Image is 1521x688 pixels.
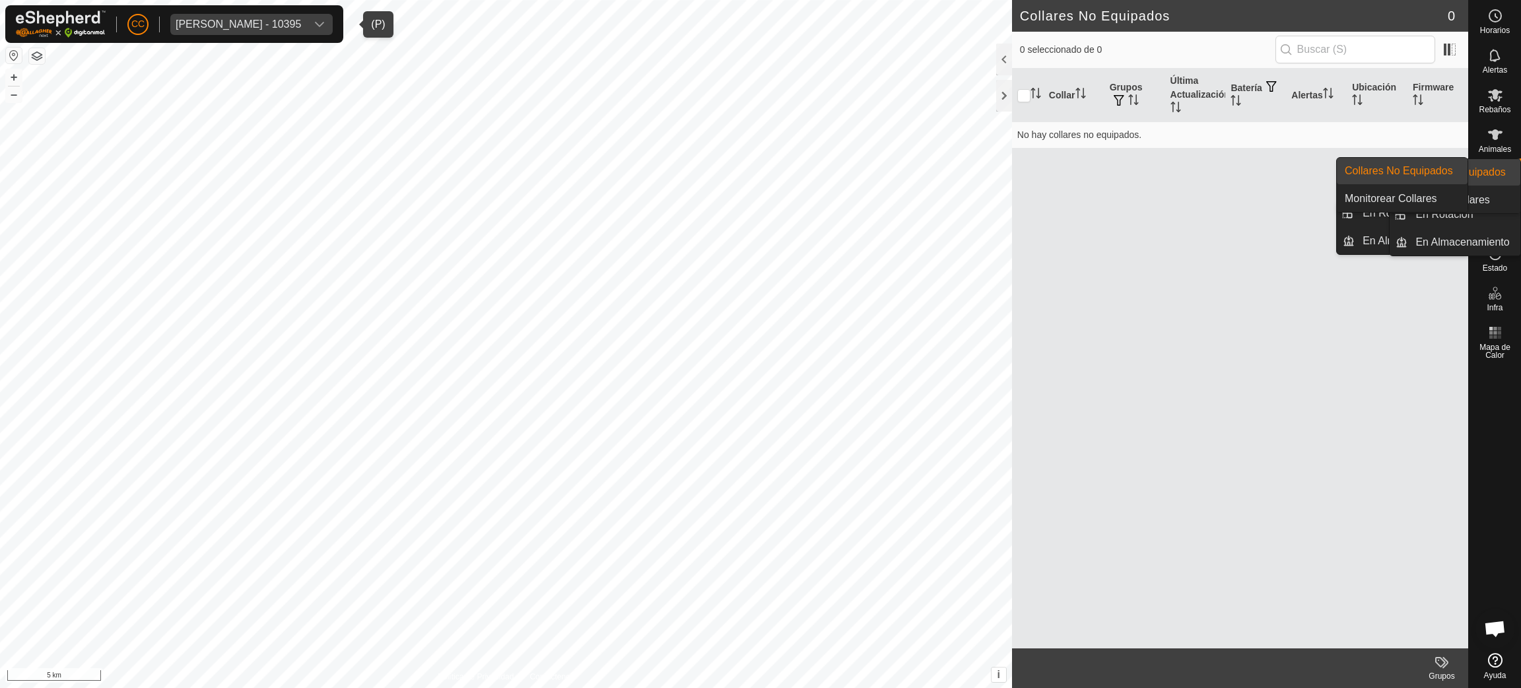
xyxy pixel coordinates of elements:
span: Mapa de Calor [1472,343,1518,359]
p-sorticon: Activar para ordenar [1031,90,1041,100]
span: Ayuda [1484,671,1506,679]
button: Restablecer Mapa [6,48,22,63]
span: Aritz Larequi Apesteguia - 10395 [170,14,306,35]
p-sorticon: Activar para ordenar [1352,96,1363,107]
span: Animales [1479,145,1511,153]
th: Grupos [1104,69,1165,122]
span: Monitorear Collares [1345,191,1437,207]
span: En Rotación [1363,205,1420,221]
span: En Almacenamiento [1363,233,1456,249]
span: En Almacenamiento [1415,234,1509,250]
a: Contáctenos [529,671,574,683]
li: En Almacenamiento [1337,228,1468,254]
span: Alertas [1483,66,1507,74]
th: Alertas [1286,69,1347,122]
a: Política de Privacidad [438,671,514,683]
th: Ubicación [1347,69,1407,122]
p-sorticon: Activar para ordenar [1323,90,1334,100]
span: Infra [1487,304,1503,312]
li: En Rotación [1337,200,1468,226]
button: i [992,668,1006,682]
span: En Rotación [1415,207,1473,223]
p-sorticon: Activar para ordenar [1075,90,1086,100]
th: Última Actualización [1165,69,1226,122]
h2: Collares No Equipados [1020,8,1448,24]
a: En Almacenamiento [1355,228,1468,254]
div: [PERSON_NAME] - 10395 [176,19,301,30]
span: Horarios [1480,26,1510,34]
input: Buscar (S) [1275,36,1435,63]
img: Logo Gallagher [16,11,106,38]
button: – [6,86,22,102]
span: Collares No Equipados [1345,163,1453,179]
p-sorticon: Activar para ordenar [1128,96,1139,107]
li: En Almacenamiento [1390,229,1520,256]
span: i [997,669,1000,680]
button: Capas del Mapa [29,48,45,64]
p-sorticon: Activar para ordenar [1231,97,1241,108]
a: Monitorear Collares [1337,186,1468,212]
th: Firmware [1407,69,1468,122]
span: Rebaños [1479,106,1510,114]
div: Grupos [1415,670,1468,682]
div: Chat abierto [1475,609,1515,648]
span: Estado [1483,264,1507,272]
span: 0 [1448,6,1455,26]
li: En Rotación [1390,201,1520,228]
th: Batería [1225,69,1286,122]
div: dropdown trigger [306,14,333,35]
a: En Almacenamiento [1407,229,1520,256]
td: No hay collares no equipados. [1012,121,1468,148]
a: En Rotación [1355,200,1468,226]
a: Ayuda [1469,648,1521,685]
span: 0 seleccionado de 0 [1020,43,1275,57]
p-sorticon: Activar para ordenar [1413,96,1423,107]
a: Collares No Equipados [1337,158,1468,184]
a: En Rotación [1407,201,1520,228]
p-sorticon: Activar para ordenar [1170,104,1181,114]
span: CC [131,17,145,31]
button: + [6,69,22,85]
th: Collar [1044,69,1104,122]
